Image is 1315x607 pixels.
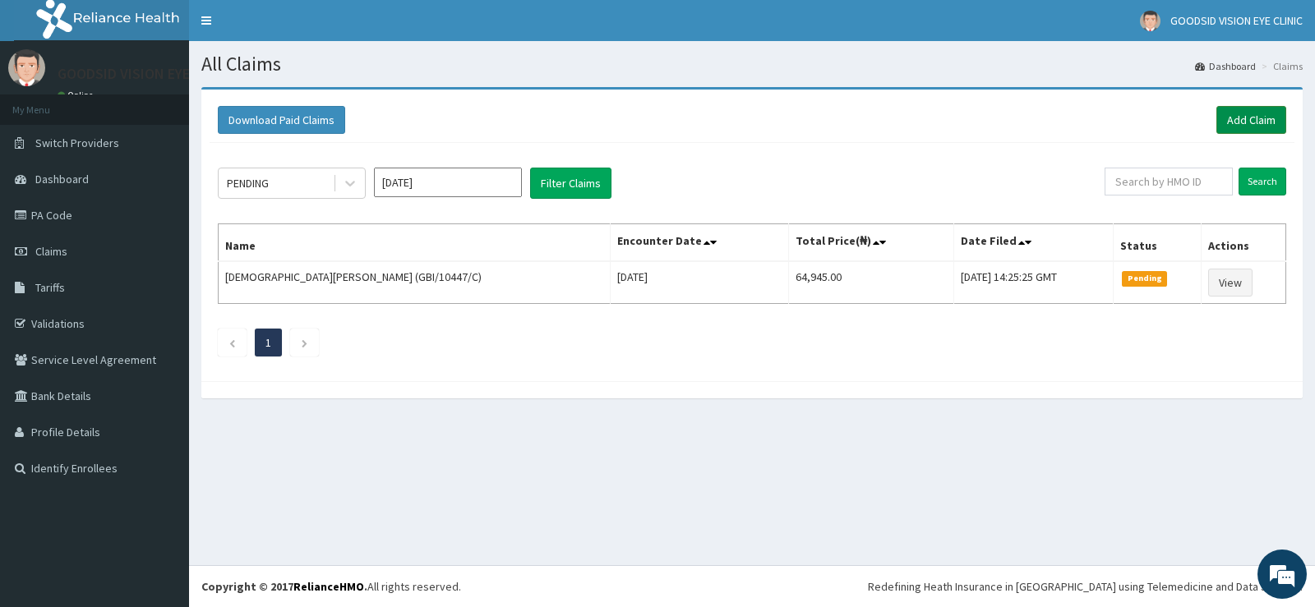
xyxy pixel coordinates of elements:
[218,106,345,134] button: Download Paid Claims
[1170,13,1303,28] span: GOODSID VISION EYE CLINIC
[201,579,367,594] strong: Copyright © 2017 .
[227,175,269,191] div: PENDING
[228,335,236,350] a: Previous page
[1208,269,1253,297] a: View
[788,224,953,262] th: Total Price(₦)
[868,578,1303,595] div: Redefining Heath Insurance in [GEOGRAPHIC_DATA] using Telemedicine and Data Science!
[35,136,119,150] span: Switch Providers
[1114,224,1202,262] th: Status
[954,224,1114,262] th: Date Filed
[219,261,611,304] td: [DEMOGRAPHIC_DATA][PERSON_NAME] (GBI/10447/C)
[788,261,953,304] td: 64,945.00
[8,49,45,86] img: User Image
[1140,11,1160,31] img: User Image
[35,280,65,295] span: Tariffs
[610,224,788,262] th: Encounter Date
[954,261,1114,304] td: [DATE] 14:25:25 GMT
[1239,168,1286,195] input: Search
[189,565,1315,607] footer: All rights reserved.
[219,224,611,262] th: Name
[1216,106,1286,134] a: Add Claim
[1122,271,1167,286] span: Pending
[35,172,89,186] span: Dashboard
[1202,224,1286,262] th: Actions
[58,90,97,101] a: Online
[58,67,235,81] p: GOODSID VISION EYE CLINIC
[265,335,271,350] a: Page 1 is your current page
[610,261,788,304] td: [DATE]
[1105,168,1234,195] input: Search by HMO ID
[1257,59,1303,73] li: Claims
[35,244,67,259] span: Claims
[374,168,522,197] input: Select Month and Year
[293,579,364,594] a: RelianceHMO
[201,53,1303,75] h1: All Claims
[530,168,611,199] button: Filter Claims
[1195,59,1256,73] a: Dashboard
[301,335,308,350] a: Next page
